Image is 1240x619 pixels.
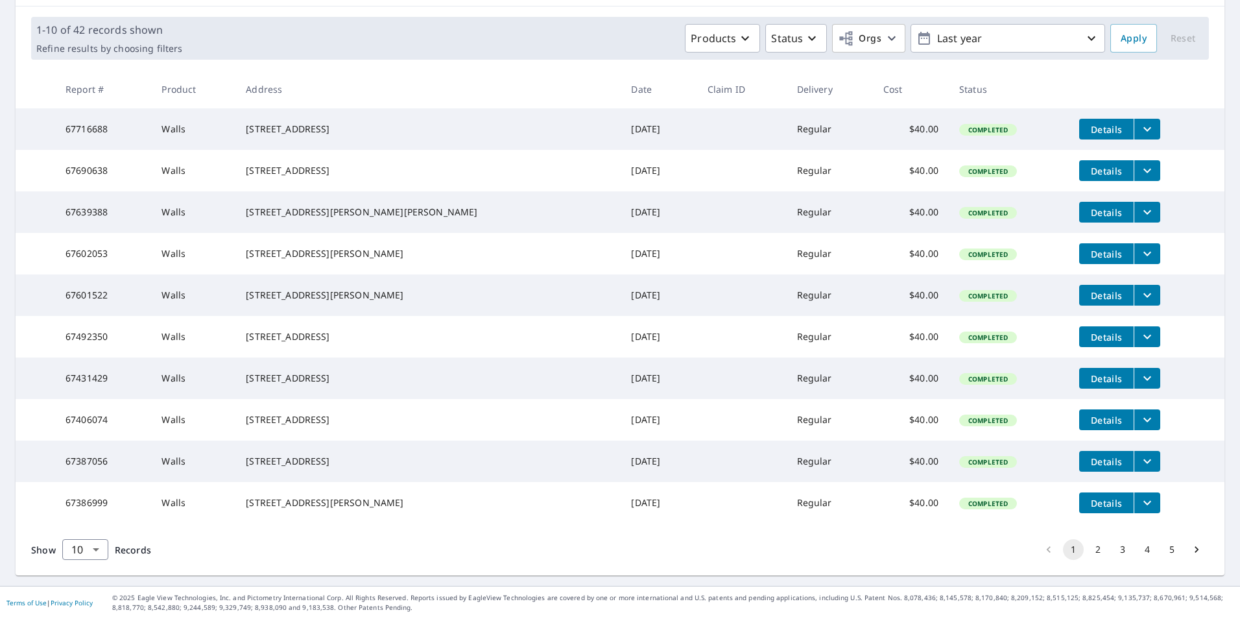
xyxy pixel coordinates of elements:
td: Regular [787,274,873,316]
td: Regular [787,233,873,274]
td: 67406074 [55,399,151,441]
button: filesDropdownBtn-67431429 [1134,368,1160,389]
td: Walls [151,358,235,399]
td: 67716688 [55,108,151,150]
span: Completed [960,291,1016,300]
span: Details [1087,289,1126,302]
div: [STREET_ADDRESS] [246,413,610,426]
td: [DATE] [621,358,697,399]
button: detailsBtn-67639388 [1079,202,1134,223]
button: filesDropdownBtn-67601522 [1134,285,1160,306]
td: Regular [787,358,873,399]
td: [DATE] [621,233,697,274]
td: 67601522 [55,274,151,316]
th: Status [949,70,1069,108]
td: [DATE] [621,441,697,482]
p: © 2025 Eagle View Technologies, Inc. and Pictometry International Corp. All Rights Reserved. Repo... [112,593,1234,613]
td: Walls [151,191,235,233]
td: Regular [787,441,873,482]
span: Details [1087,455,1126,468]
div: [STREET_ADDRESS] [246,123,610,136]
span: Orgs [838,30,881,47]
button: filesDropdownBtn-67387056 [1134,451,1160,472]
td: $40.00 [873,274,949,316]
div: [STREET_ADDRESS][PERSON_NAME] [246,496,610,509]
td: 67431429 [55,358,151,399]
button: detailsBtn-67387056 [1079,451,1134,472]
div: 10 [62,531,108,568]
span: Completed [960,167,1016,176]
td: [DATE] [621,191,697,233]
th: Claim ID [697,70,787,108]
td: Regular [787,191,873,233]
td: Regular [787,108,873,150]
td: Regular [787,316,873,358]
span: Completed [960,499,1016,508]
button: detailsBtn-67602053 [1079,243,1134,264]
span: Completed [960,457,1016,467]
span: Details [1087,372,1126,385]
button: Go to page 5 [1162,539,1182,560]
th: Delivery [787,70,873,108]
td: Regular [787,150,873,191]
td: $40.00 [873,399,949,441]
div: [STREET_ADDRESS][PERSON_NAME] [246,289,610,302]
p: 1-10 of 42 records shown [36,22,182,38]
td: [DATE] [621,399,697,441]
nav: pagination navigation [1036,539,1209,560]
span: Records [115,544,151,556]
p: | [6,599,93,607]
button: Apply [1110,24,1157,53]
button: filesDropdownBtn-67716688 [1134,119,1160,140]
p: Refine results by choosing filters [36,43,182,55]
span: Details [1087,497,1126,509]
th: Cost [873,70,949,108]
th: Address [235,70,621,108]
td: $40.00 [873,482,949,524]
td: 67387056 [55,441,151,482]
span: Completed [960,333,1016,342]
div: [STREET_ADDRESS] [246,164,610,177]
div: [STREET_ADDRESS] [246,372,610,385]
td: Walls [151,482,235,524]
th: Report # [55,70,151,108]
td: 67602053 [55,233,151,274]
button: detailsBtn-67716688 [1079,119,1134,140]
div: [STREET_ADDRESS][PERSON_NAME] [246,247,610,260]
button: detailsBtn-67690638 [1079,160,1134,181]
button: detailsBtn-67601522 [1079,285,1134,306]
td: [DATE] [621,108,697,150]
button: Status [765,24,827,53]
span: Completed [960,125,1016,134]
div: [STREET_ADDRESS][PERSON_NAME][PERSON_NAME] [246,206,610,219]
td: Walls [151,316,235,358]
div: [STREET_ADDRESS] [246,455,610,468]
td: 67690638 [55,150,151,191]
td: $40.00 [873,233,949,274]
td: [DATE] [621,316,697,358]
button: filesDropdownBtn-67639388 [1134,202,1160,223]
td: $40.00 [873,108,949,150]
p: Products [691,30,736,46]
td: 67492350 [55,316,151,358]
td: Regular [787,399,873,441]
button: Last year [911,24,1105,53]
button: Go to page 3 [1112,539,1133,560]
button: Go to page 4 [1137,539,1158,560]
td: [DATE] [621,150,697,191]
th: Product [151,70,235,108]
span: Details [1087,165,1126,177]
td: Walls [151,441,235,482]
button: Go to page 2 [1088,539,1108,560]
button: detailsBtn-67386999 [1079,492,1134,513]
a: Terms of Use [6,598,47,607]
button: filesDropdownBtn-67492350 [1134,326,1160,347]
button: filesDropdownBtn-67602053 [1134,243,1160,264]
button: detailsBtn-67406074 [1079,409,1134,430]
span: Details [1087,331,1126,343]
td: Walls [151,150,235,191]
a: Privacy Policy [51,598,93,607]
td: $40.00 [873,358,949,399]
button: Go to next page [1186,539,1207,560]
p: Last year [932,27,1084,50]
